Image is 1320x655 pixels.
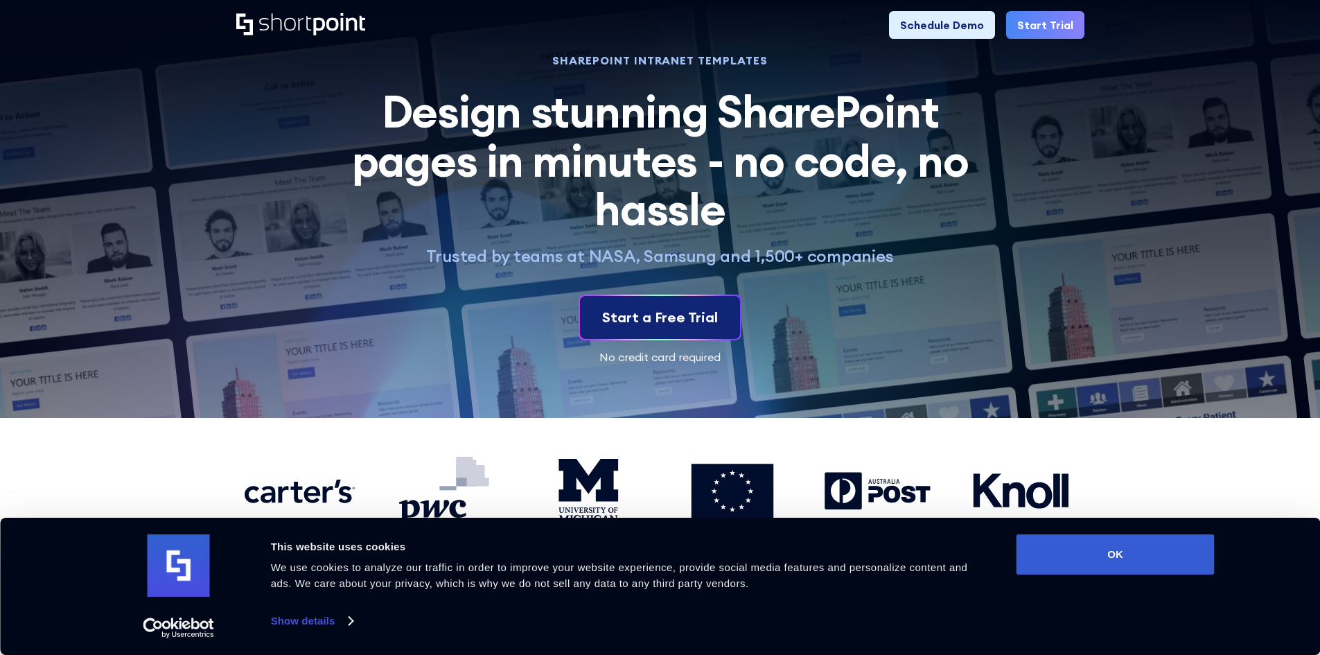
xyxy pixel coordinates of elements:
[580,296,740,339] a: Start a Free Trial
[236,351,1084,363] div: No credit card required
[336,245,985,267] p: Trusted by teams at NASA, Samsung and 1,500+ companies
[336,87,985,234] h2: Design stunning SharePoint pages in minutes - no code, no hassle
[1017,534,1215,575] button: OK
[602,307,718,328] div: Start a Free Trial
[271,561,968,589] span: We use cookies to analyze our traffic in order to improve your website experience, provide social...
[1006,11,1084,39] a: Start Trial
[336,55,985,65] h1: SHAREPOINT INTRANET TEMPLATES
[148,534,210,597] img: logo
[236,13,365,37] a: Home
[271,611,353,631] a: Show details
[889,11,995,39] a: Schedule Demo
[1071,494,1320,655] iframe: Chat Widget
[271,539,985,555] div: This website uses cookies
[118,618,239,638] a: Usercentrics Cookiebot - opens in a new window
